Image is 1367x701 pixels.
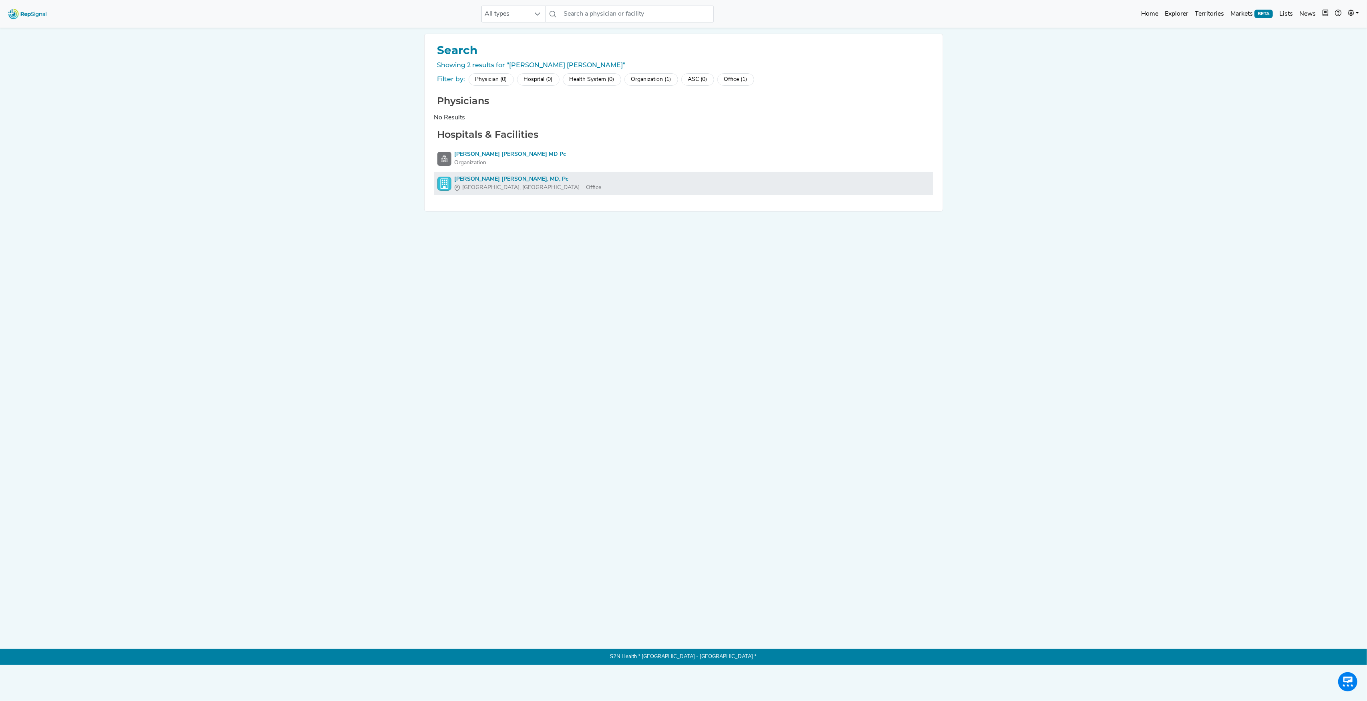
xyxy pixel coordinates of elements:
[455,150,566,159] div: [PERSON_NAME] [PERSON_NAME] MD Pc
[434,113,933,123] div: No Results
[681,73,714,86] div: ASC (0)
[1254,10,1273,18] span: BETA
[455,183,602,192] div: Office
[1319,6,1332,22] button: Intel Book
[1192,6,1227,22] a: Territories
[563,73,621,86] div: Health System (0)
[434,44,933,57] h1: Search
[1227,6,1276,22] a: MarketsBETA
[455,175,602,183] div: [PERSON_NAME] [PERSON_NAME], MD, Pc
[1296,6,1319,22] a: News
[1138,6,1162,22] a: Home
[437,152,451,166] img: Facility Search Icon
[434,95,933,107] h2: Physicians
[437,75,465,84] div: Filter by:
[560,6,713,22] input: Search a physician or facility
[455,159,566,167] div: Organization
[437,175,930,192] a: [PERSON_NAME] [PERSON_NAME], MD, Pc[GEOGRAPHIC_DATA], [GEOGRAPHIC_DATA]Office
[717,73,754,86] div: Office (1)
[437,150,930,167] a: [PERSON_NAME] [PERSON_NAME] MD PcOrganization
[463,183,580,192] span: [GEOGRAPHIC_DATA], [GEOGRAPHIC_DATA]
[469,73,514,86] div: Physician (0)
[482,6,530,22] span: All types
[624,73,678,86] div: Organization (1)
[424,649,943,665] p: S2N Health * [GEOGRAPHIC_DATA] - [GEOGRAPHIC_DATA] *
[1162,6,1192,22] a: Explorer
[437,177,451,191] img: Office Search Icon
[434,60,933,70] div: Showing 2 results for "[PERSON_NAME] [PERSON_NAME]"
[434,129,933,141] h2: Hospitals & Facilities
[517,73,560,86] div: Hospital (0)
[1276,6,1296,22] a: Lists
